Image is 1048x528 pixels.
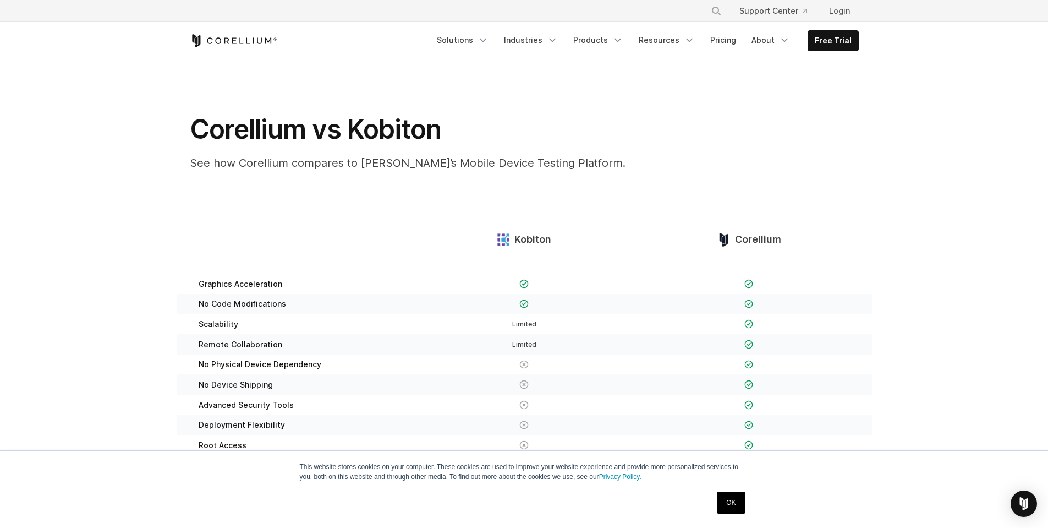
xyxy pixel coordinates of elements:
a: Pricing [704,30,743,50]
img: X [519,380,529,389]
img: Checkmark [744,319,754,329]
button: Search [706,1,726,21]
img: Checkmark [519,300,529,309]
a: About [745,30,797,50]
img: X [519,421,529,430]
a: Solutions [430,30,495,50]
p: This website stores cookies on your computer. These cookies are used to improve your website expe... [300,462,749,482]
span: Root Access [199,440,246,450]
a: Login [820,1,859,21]
p: See how Corellium compares to [PERSON_NAME]’s Mobile Device Testing Platform. [190,155,630,171]
img: Checkmark [744,300,754,309]
span: No Code Modifications [199,299,286,309]
span: Scalability [199,319,238,329]
a: Corellium Home [190,34,277,47]
h1: Corellium vs Kobiton [190,113,630,146]
a: OK [717,492,745,514]
div: Open Intercom Messenger [1011,491,1037,517]
img: Checkmark [744,360,754,369]
img: X [519,440,529,450]
img: Checkmark [744,279,754,289]
img: X [519,360,529,369]
a: Support Center [731,1,816,21]
span: Kobiton [514,233,551,246]
img: X [519,400,529,410]
a: Free Trial [808,31,858,51]
a: Industries [497,30,564,50]
img: Checkmark [744,340,754,349]
span: No Device Shipping [199,380,273,390]
img: Checkmark [744,400,754,410]
span: No Physical Device Dependency [199,360,321,369]
span: Advanced Security Tools [199,400,294,410]
span: Graphics Acceleration [199,279,282,289]
img: compare_kobiton--large [497,233,511,247]
a: Privacy Policy. [599,473,641,481]
span: Deployment Flexibility [199,420,285,430]
span: Limited [512,340,536,349]
img: Checkmark [744,380,754,389]
img: Checkmark [744,440,754,450]
span: Remote Collaboration [199,340,282,350]
span: Corellium [735,233,781,246]
span: Limited [512,320,536,328]
a: Products [567,30,630,50]
a: Resources [632,30,701,50]
img: Checkmark [519,279,529,289]
div: Navigation Menu [430,30,859,51]
div: Navigation Menu [698,1,859,21]
img: Checkmark [744,421,754,430]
